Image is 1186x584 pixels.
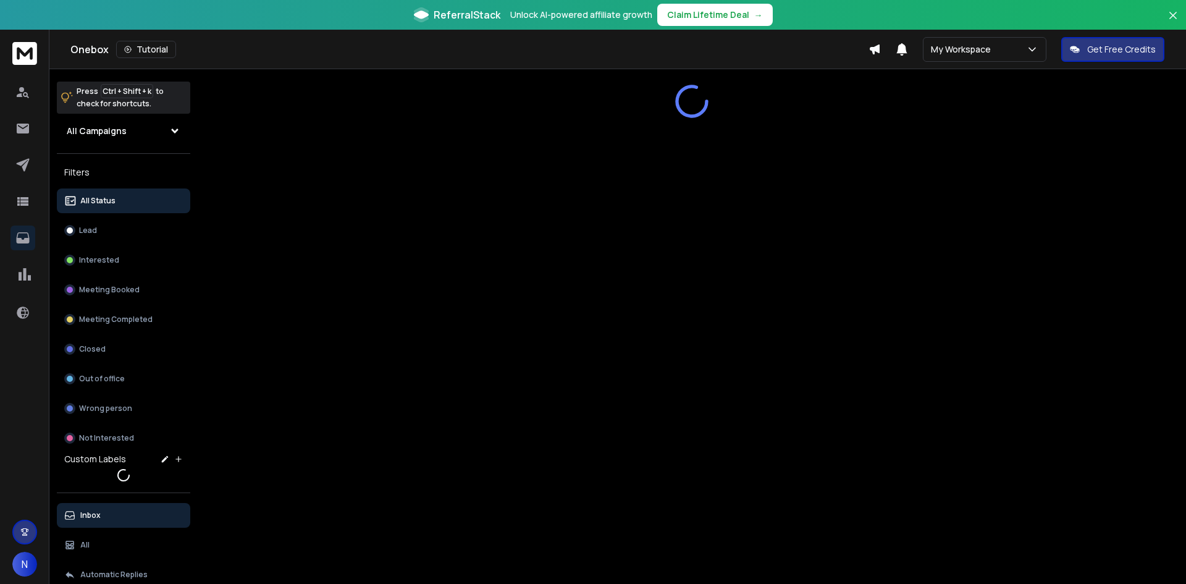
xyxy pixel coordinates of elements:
span: Ctrl + Shift + k [101,84,153,98]
button: Claim Lifetime Deal→ [657,4,773,26]
button: Lead [57,218,190,243]
p: Interested [79,255,119,265]
h1: All Campaigns [67,125,127,137]
button: Tutorial [116,41,176,58]
span: → [754,9,763,21]
button: Meeting Booked [57,277,190,302]
button: All [57,533,190,557]
p: Lead [79,226,97,235]
h3: Filters [57,164,190,181]
button: Closed [57,337,190,362]
p: Wrong person [79,404,132,413]
p: Closed [79,344,106,354]
button: All Status [57,188,190,213]
p: Meeting Booked [79,285,140,295]
p: Inbox [80,510,101,520]
p: Out of office [79,374,125,384]
p: Not Interested [79,433,134,443]
button: Meeting Completed [57,307,190,332]
span: ReferralStack [434,7,500,22]
button: Get Free Credits [1061,37,1164,62]
h3: Custom Labels [64,453,126,465]
button: Inbox [57,503,190,528]
p: My Workspace [931,43,996,56]
button: Out of office [57,366,190,391]
p: Press to check for shortcuts. [77,85,164,110]
p: Automatic Replies [80,570,148,580]
button: Interested [57,248,190,273]
button: Close banner [1165,7,1181,37]
div: Onebox [70,41,868,58]
button: N [12,552,37,577]
button: All Campaigns [57,119,190,143]
p: All [80,540,90,550]
button: Not Interested [57,426,190,451]
button: Wrong person [57,396,190,421]
p: Meeting Completed [79,315,153,324]
p: Unlock AI-powered affiliate growth [510,9,652,21]
p: Get Free Credits [1087,43,1156,56]
p: All Status [80,196,116,206]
